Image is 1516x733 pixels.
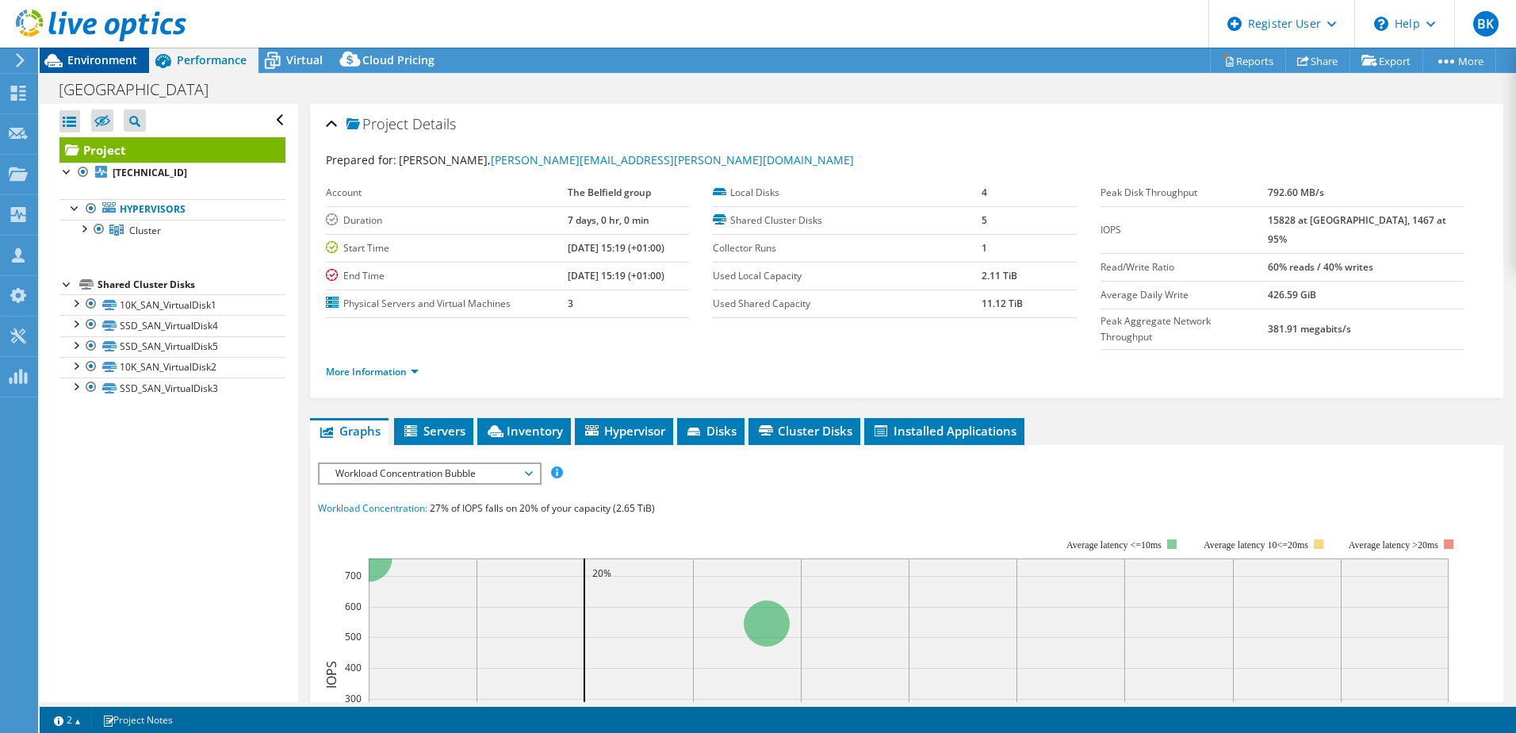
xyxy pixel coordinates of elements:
[1101,287,1268,303] label: Average Daily Write
[568,241,664,255] b: [DATE] 15:19 (+01:00)
[1268,213,1446,246] b: 15828 at [GEOGRAPHIC_DATA], 1467 at 95%
[177,52,247,67] span: Performance
[713,296,982,312] label: Used Shared Capacity
[326,365,419,378] a: More Information
[129,224,161,237] span: Cluster
[982,186,987,199] b: 4
[59,163,285,183] a: [TECHNICAL_ID]
[982,297,1023,310] b: 11.12 TiB
[1349,48,1423,73] a: Export
[1101,259,1268,275] label: Read/Write Ratio
[1268,186,1324,199] b: 792.60 MB/s
[43,710,92,730] a: 2
[345,661,362,674] text: 400
[326,268,568,284] label: End Time
[485,423,563,439] span: Inventory
[59,336,285,357] a: SSD_SAN_VirtualDisk5
[1374,17,1388,31] svg: \n
[568,213,649,227] b: 7 days, 0 hr, 0 min
[1268,322,1351,336] b: 381.91 megabits/s
[59,315,285,336] a: SSD_SAN_VirtualDisk4
[1473,11,1499,36] span: BK
[1204,539,1308,551] tspan: Average latency 10<=20ms
[327,464,531,483] span: Workload Concentration Bubble
[982,213,987,227] b: 5
[402,423,465,439] span: Servers
[59,357,285,378] a: 10K_SAN_VirtualDisk2
[67,52,137,67] span: Environment
[412,114,456,133] span: Details
[685,423,737,439] span: Disks
[491,152,854,167] a: [PERSON_NAME][EMAIL_ADDRESS][PERSON_NAME][DOMAIN_NAME]
[872,423,1016,439] span: Installed Applications
[713,268,982,284] label: Used Local Capacity
[568,269,664,282] b: [DATE] 15:19 (+01:00)
[345,569,362,582] text: 700
[1210,48,1286,73] a: Reports
[326,296,568,312] label: Physical Servers and Virtual Machines
[399,152,854,167] span: [PERSON_NAME],
[1101,313,1268,345] label: Peak Aggregate Network Throughput
[1066,539,1162,551] tspan: Average latency <=10ms
[318,501,427,515] span: Workload Concentration:
[326,185,568,201] label: Account
[1349,539,1438,551] text: Average latency >20ms
[362,52,435,67] span: Cloud Pricing
[713,185,982,201] label: Local Disks
[326,152,396,167] label: Prepared for:
[52,81,233,98] h1: [GEOGRAPHIC_DATA]
[345,630,362,643] text: 500
[583,423,665,439] span: Hypervisor
[756,423,852,439] span: Cluster Disks
[345,692,362,705] text: 300
[286,52,323,67] span: Virtual
[568,297,573,310] b: 3
[1101,185,1268,201] label: Peak Disk Throughput
[91,710,184,730] a: Project Notes
[59,137,285,163] a: Project
[1422,48,1496,73] a: More
[1101,222,1268,238] label: IOPS
[982,269,1017,282] b: 2.11 TiB
[326,240,568,256] label: Start Time
[59,294,285,315] a: 10K_SAN_VirtualDisk1
[346,117,408,132] span: Project
[713,240,982,256] label: Collector Runs
[98,275,285,294] div: Shared Cluster Disks
[568,186,651,199] b: The Belfield group
[982,241,987,255] b: 1
[1268,260,1373,274] b: 60% reads / 40% writes
[59,378,285,398] a: SSD_SAN_VirtualDisk3
[113,166,187,179] b: [TECHNICAL_ID]
[323,661,340,689] text: IOPS
[430,501,655,515] span: 27% of IOPS falls on 20% of your capacity (2.65 TiB)
[713,213,982,228] label: Shared Cluster Disks
[59,199,285,220] a: Hypervisors
[1268,288,1316,301] b: 426.59 GiB
[326,213,568,228] label: Duration
[318,423,381,439] span: Graphs
[1285,48,1350,73] a: Share
[345,600,362,613] text: 600
[592,566,611,580] text: 20%
[59,220,285,240] a: Cluster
